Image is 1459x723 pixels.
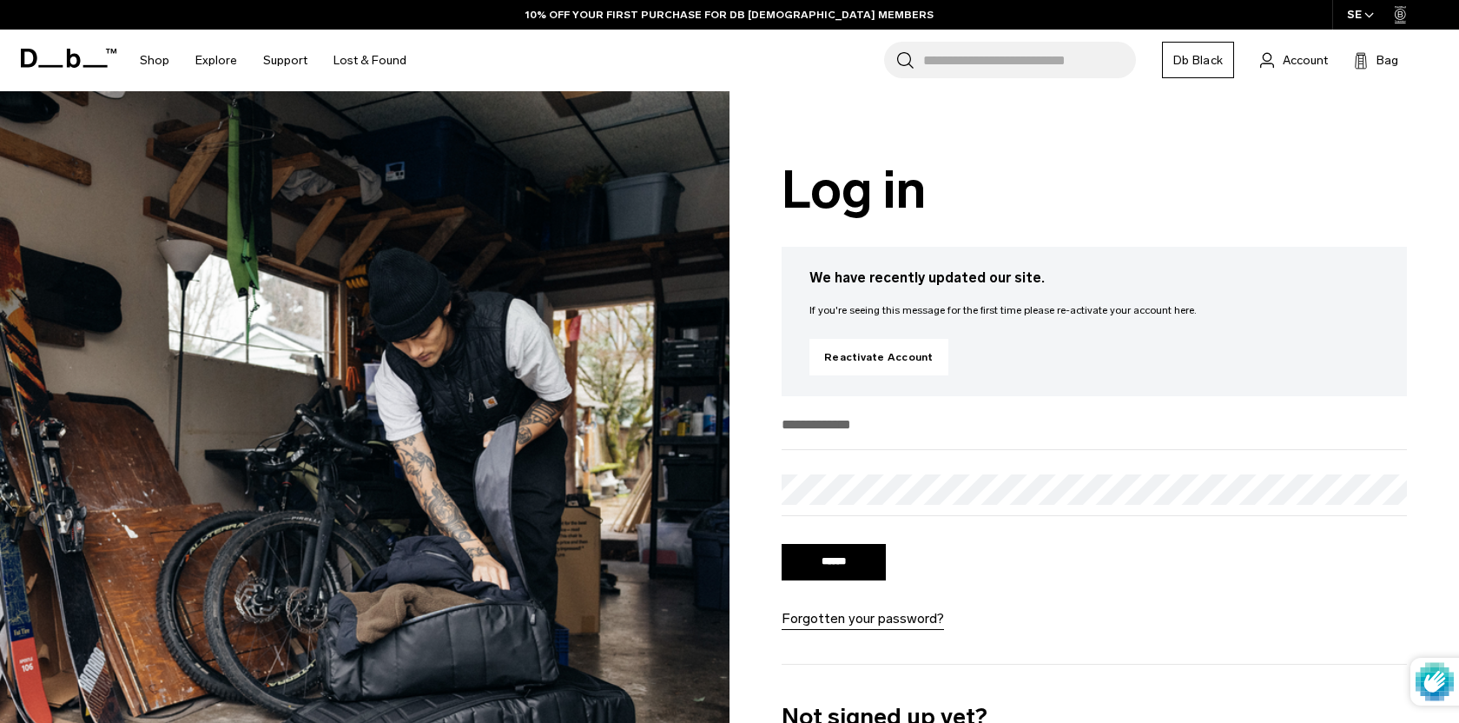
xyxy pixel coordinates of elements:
[525,7,934,23] a: 10% OFF YOUR FIRST PURCHASE FOR DB [DEMOGRAPHIC_DATA] MEMBERS
[809,339,948,375] a: Reactivate Account
[195,30,237,91] a: Explore
[263,30,307,91] a: Support
[809,302,1379,318] p: If you're seeing this message for the first time please re-activate your account here.
[1354,50,1398,70] button: Bag
[333,30,406,91] a: Lost & Found
[1260,50,1328,70] a: Account
[1283,51,1328,70] span: Account
[809,268,1379,289] h3: We have recently updated our site.
[782,608,944,629] a: Forgotten your password?
[1376,51,1398,70] span: Bag
[127,30,419,91] nav: Main Navigation
[140,30,169,91] a: Shop
[1162,42,1234,78] a: Db Black
[1416,658,1454,706] img: Protected by hCaptcha
[782,161,1407,219] h1: Log in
